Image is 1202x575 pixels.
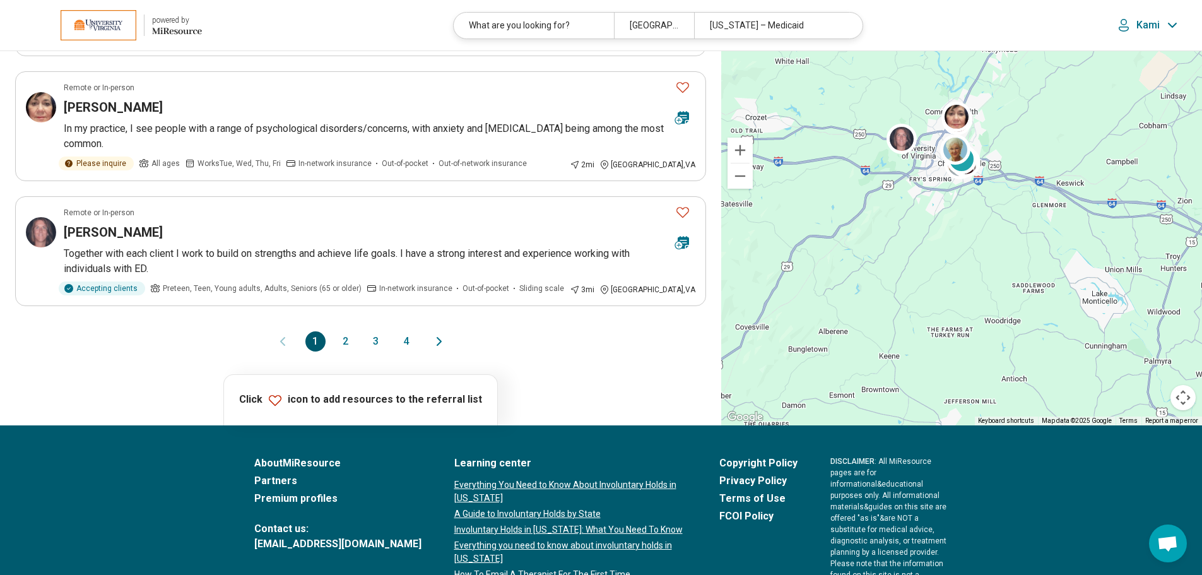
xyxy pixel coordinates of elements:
[439,158,527,169] span: Out-of-network insurance
[454,478,686,505] a: Everything You Need to Know About Involuntary Holds in [US_STATE]
[570,284,594,295] div: 3 mi
[298,158,372,169] span: In-network insurance
[432,331,447,352] button: Next page
[724,409,766,425] a: Open this area in Google Maps (opens a new window)
[519,283,564,294] span: Sliding scale
[670,199,695,225] button: Favorite
[614,13,694,39] div: [GEOGRAPHIC_DATA], [GEOGRAPHIC_DATA]
[830,457,875,466] span: DISCLAIMER
[1170,385,1196,410] button: Map camera controls
[1149,525,1187,562] a: Open chat
[366,331,386,352] button: 3
[454,13,614,39] div: What are you looking for?
[305,331,326,352] button: 1
[197,158,281,169] span: Works Tue, Wed, Thu, Fri
[1136,19,1160,32] p: Kami
[599,159,695,170] div: [GEOGRAPHIC_DATA] , VA
[254,521,421,536] span: Contact us:
[454,456,686,471] a: Learning center
[396,331,416,352] button: 4
[20,10,202,40] a: University of Virginiapowered by
[59,157,134,170] div: Please inquire
[64,82,134,93] p: Remote or In-person
[694,13,854,39] div: [US_STATE] – Medicaid
[61,10,136,40] img: University of Virginia
[724,409,766,425] img: Google
[719,509,798,524] a: FCOI Policy
[728,163,753,189] button: Zoom out
[64,121,695,151] p: In my practice, I see people with a range of psychological disorders/concerns, with anxiety and [...
[454,507,686,521] a: A Guide to Involuntary Holds by State
[151,158,180,169] span: All ages
[336,331,356,352] button: 2
[382,158,428,169] span: Out-of-pocket
[454,523,686,536] a: Involuntary Holds in [US_STATE]: What You Need To Know
[454,539,686,566] a: Everything you need to know about involuntary holds in [US_STATE]
[64,246,695,276] p: Together with each client I work to build on strengths and achieve life goals. I have a strong in...
[570,159,594,170] div: 2 mi
[728,138,753,163] button: Zoom in
[978,417,1034,425] button: Keyboard shortcuts
[64,223,163,241] h3: [PERSON_NAME]
[670,74,695,100] button: Favorite
[1119,417,1138,424] a: Terms (opens in new tab)
[64,98,163,116] h3: [PERSON_NAME]
[64,207,134,218] p: Remote or In-person
[254,491,421,506] a: Premium profiles
[379,283,452,294] span: In-network insurance
[719,473,798,489] a: Privacy Policy
[719,456,798,471] a: Copyright Policy
[254,456,421,471] a: AboutMiResource
[719,491,798,506] a: Terms of Use
[275,331,290,352] button: Previous page
[152,15,202,26] div: powered by
[1042,417,1112,424] span: Map data ©2025 Google
[163,283,362,294] span: Preteen, Teen, Young adults, Adults, Seniors (65 or older)
[1145,417,1198,424] a: Report a map error
[946,143,977,174] div: 2
[59,282,145,295] div: Accepting clients
[599,284,695,295] div: [GEOGRAPHIC_DATA] , VA
[254,473,421,489] a: Partners
[254,536,421,552] a: [EMAIL_ADDRESS][DOMAIN_NAME]
[239,393,482,408] p: Click icon to add resources to the referral list
[463,283,509,294] span: Out-of-pocket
